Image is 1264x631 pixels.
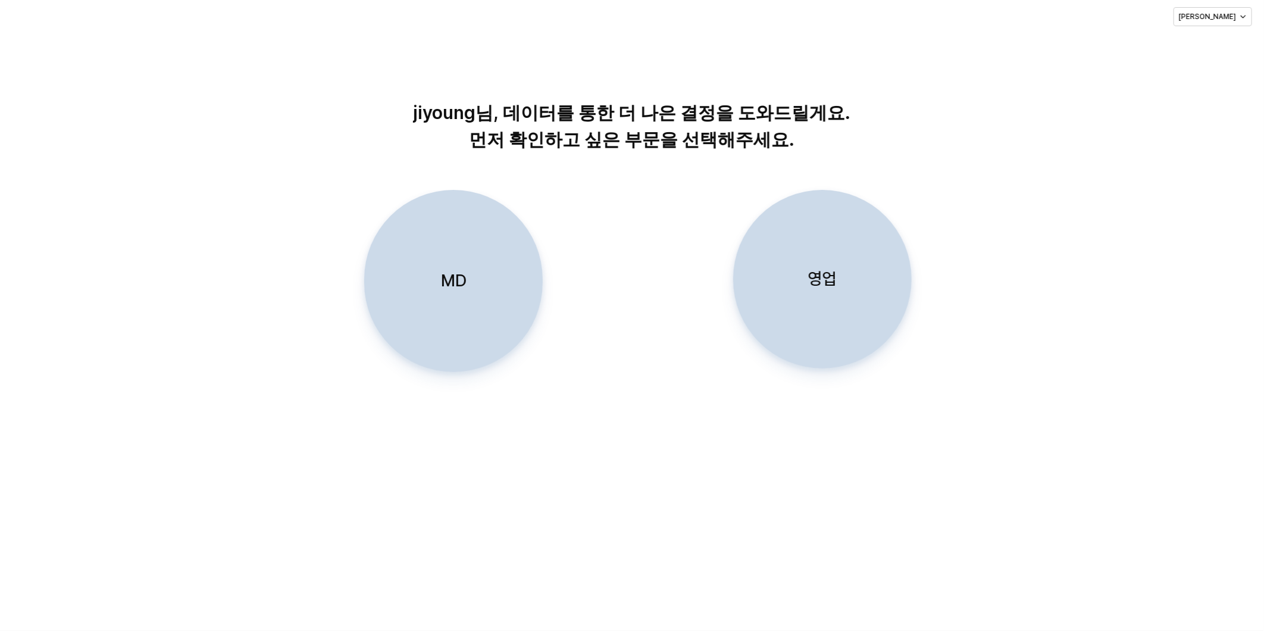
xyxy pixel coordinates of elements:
[364,190,543,372] button: MD
[1174,7,1252,26] button: [PERSON_NAME]
[808,268,837,290] p: 영업
[1179,12,1236,21] p: [PERSON_NAME]
[733,190,912,368] button: 영업
[328,99,936,153] p: jiyoung님, 데이터를 통한 더 나은 결정을 도와드릴게요. 먼저 확인하고 싶은 부문을 선택해주세요.
[440,270,466,292] p: MD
